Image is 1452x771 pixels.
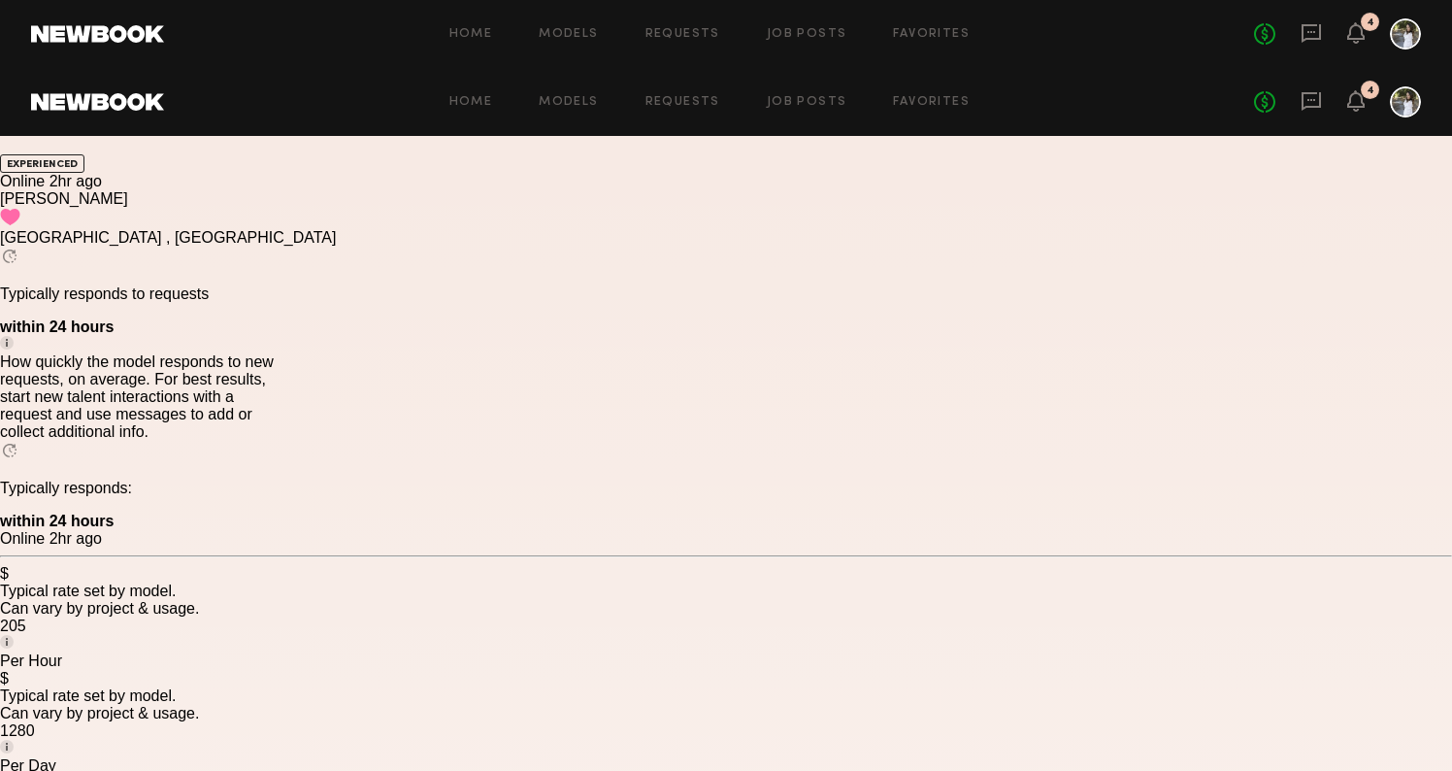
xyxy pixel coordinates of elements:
[1367,85,1374,96] div: 4
[893,96,970,109] a: Favorites
[449,28,493,41] a: Home
[1367,17,1374,28] div: 4
[767,96,847,109] a: Job Posts
[449,96,493,109] a: Home
[767,28,847,41] a: Job Posts
[539,28,598,41] a: Models
[645,28,720,41] a: Requests
[539,96,598,109] a: Models
[645,96,720,109] a: Requests
[893,28,970,41] a: Favorites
